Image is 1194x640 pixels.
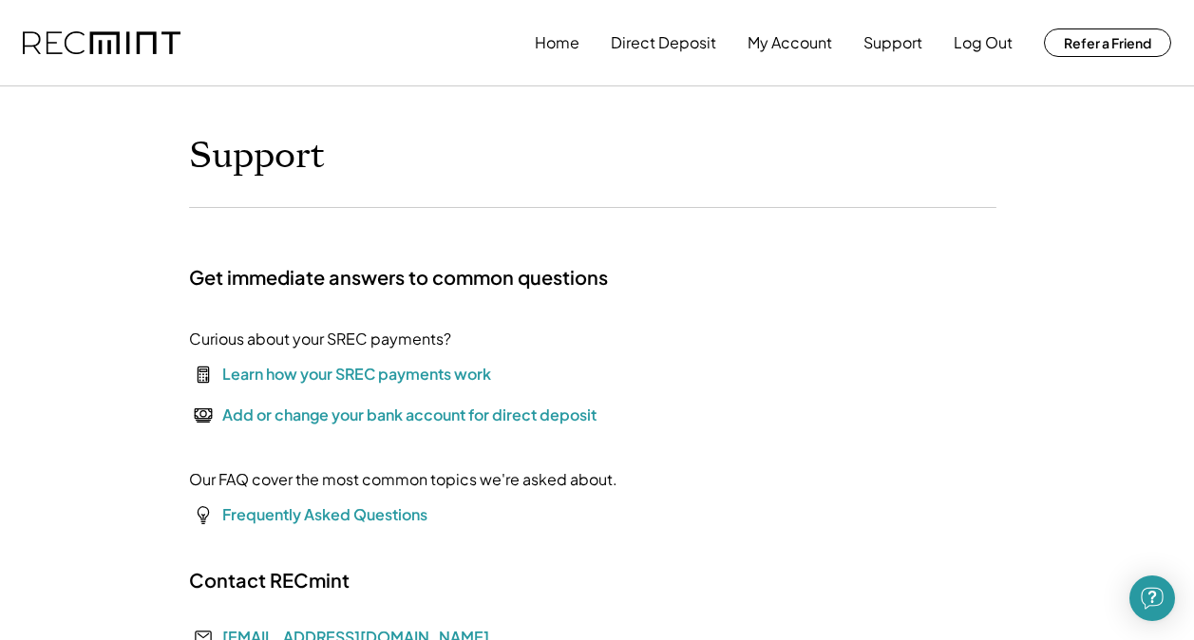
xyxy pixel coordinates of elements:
[189,328,451,350] div: Curious about your SREC payments?
[189,265,608,290] h2: Get immediate answers to common questions
[1044,28,1171,57] button: Refer a Friend
[222,404,597,426] div: Add or change your bank account for direct deposit
[222,363,491,386] div: Learn how your SREC payments work
[1129,575,1175,621] div: Open Intercom Messenger
[189,134,325,179] h1: Support
[535,24,579,62] button: Home
[189,568,350,593] h2: Contact RECmint
[611,24,716,62] button: Direct Deposit
[222,504,427,524] a: Frequently Asked Questions
[189,468,617,491] div: Our FAQ cover the most common topics we're asked about.
[23,31,180,55] img: recmint-logotype%403x.png
[954,24,1013,62] button: Log Out
[863,24,922,62] button: Support
[748,24,832,62] button: My Account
